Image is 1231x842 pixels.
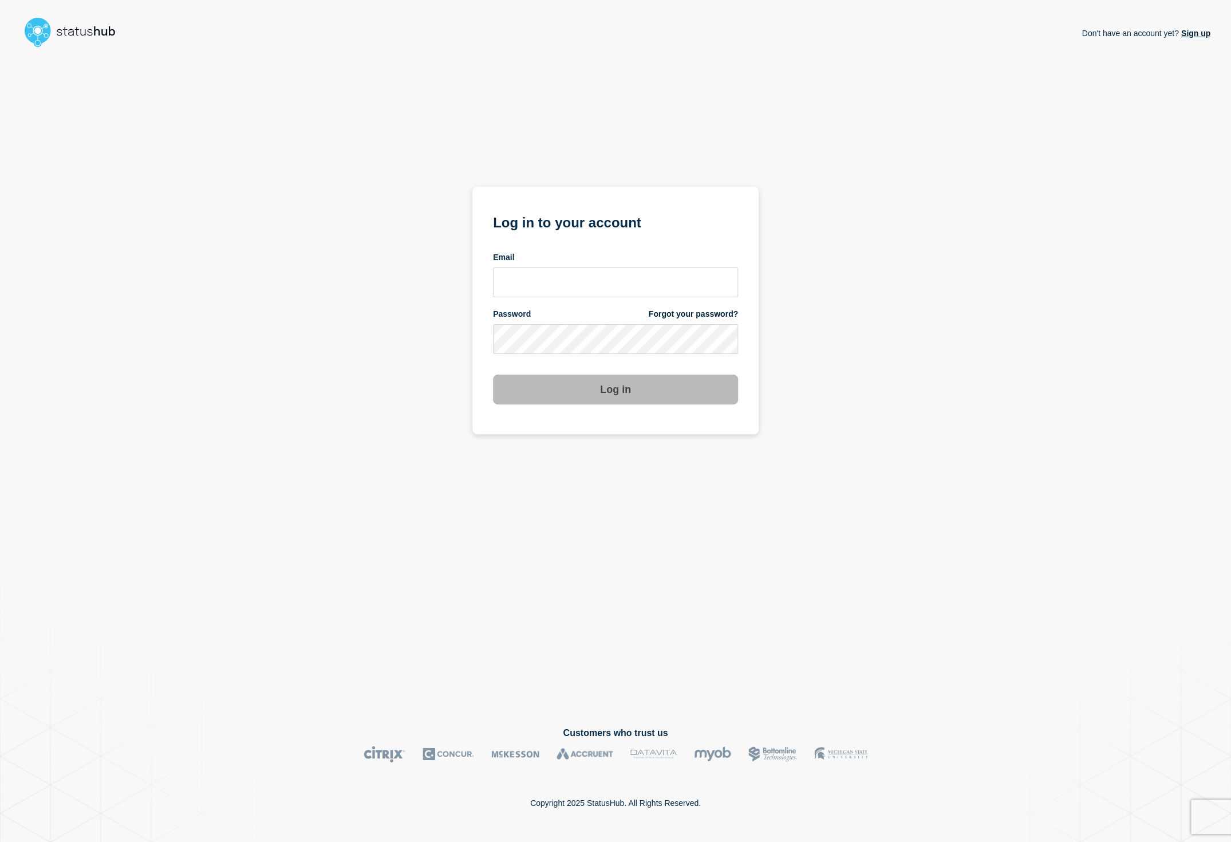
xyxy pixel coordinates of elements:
[21,728,1210,738] h2: Customers who trust us
[491,746,539,762] img: McKesson logo
[364,746,405,762] img: Citrix logo
[649,309,738,320] a: Forgot your password?
[493,252,514,263] span: Email
[493,267,738,297] input: email input
[530,798,701,808] p: Copyright 2025 StatusHub. All Rights Reserved.
[493,324,738,354] input: password input
[1082,19,1210,47] p: Don't have an account yet?
[493,211,738,232] h1: Log in to your account
[423,746,474,762] img: Concur logo
[630,746,677,762] img: DataVita logo
[814,746,867,762] img: MSU logo
[694,746,731,762] img: myob logo
[748,746,797,762] img: Bottomline logo
[557,746,613,762] img: Accruent logo
[493,309,531,320] span: Password
[1179,29,1210,38] a: Sign up
[21,14,129,50] img: StatusHub logo
[493,375,738,404] button: Log in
